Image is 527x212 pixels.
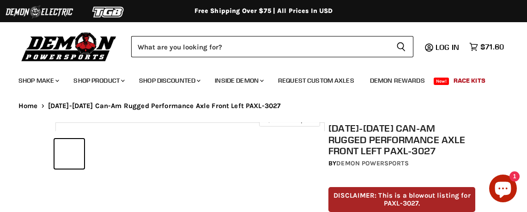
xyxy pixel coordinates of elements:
img: TGB Logo 2 [74,3,143,21]
a: Demon Rewards [363,71,432,90]
a: Race Kits [447,71,492,90]
span: [DATE]-[DATE] Can-Am Rugged Performance Axle Front Left PAXL-3027 [48,102,281,110]
button: Search [389,36,413,57]
a: $71.60 [465,40,509,54]
a: Log in [431,43,465,51]
img: Demon Electric Logo 2 [5,3,74,21]
span: Log in [436,42,459,52]
button: 2015-2021 Can-Am Rugged Performance Axle Front Left PAXL-3027 thumbnail [55,139,84,169]
a: Demon Powersports [336,159,408,167]
a: Shop Product [67,71,130,90]
span: New! [434,78,449,85]
input: Search [131,36,389,57]
img: Demon Powersports [18,30,120,63]
span: $71.60 [480,42,504,51]
form: Product [131,36,413,57]
a: Request Custom Axles [271,71,361,90]
a: Shop Discounted [132,71,206,90]
ul: Main menu [12,67,502,90]
span: Click to expand [264,116,315,123]
div: by [328,158,475,169]
a: Inside Demon [208,71,269,90]
h1: [DATE]-[DATE] Can-Am Rugged Performance Axle Front Left PAXL-3027 [328,122,475,157]
a: Home [18,102,38,110]
a: Shop Make [12,71,65,90]
inbox-online-store-chat: Shopify online store chat [486,175,520,205]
